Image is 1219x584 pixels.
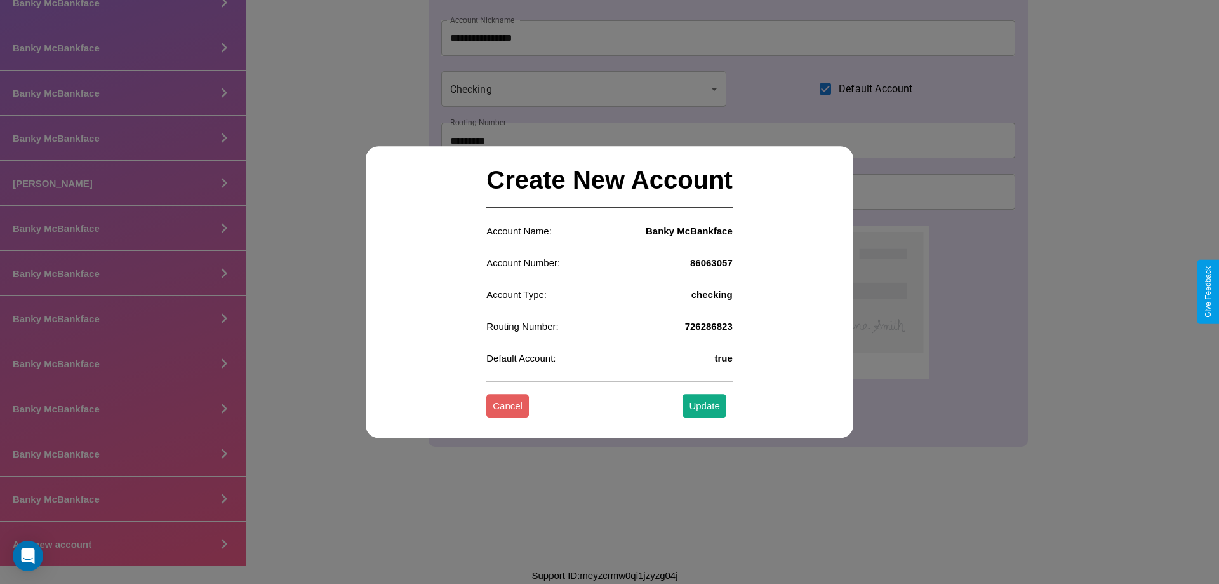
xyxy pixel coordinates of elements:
h4: Banky McBankface [646,226,733,236]
p: Account Type: [486,286,547,303]
h4: 86063057 [690,257,733,268]
h4: checking [691,289,733,300]
h2: Create New Account [486,153,733,208]
button: Cancel [486,395,529,418]
p: Account Name: [486,222,552,240]
div: Open Intercom Messenger [13,541,43,571]
div: Give Feedback [1204,266,1213,318]
p: Routing Number: [486,318,558,335]
p: Account Number: [486,254,560,271]
h4: 726286823 [685,321,733,332]
button: Update [683,395,726,418]
h4: true [714,353,732,363]
p: Default Account: [486,350,556,367]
